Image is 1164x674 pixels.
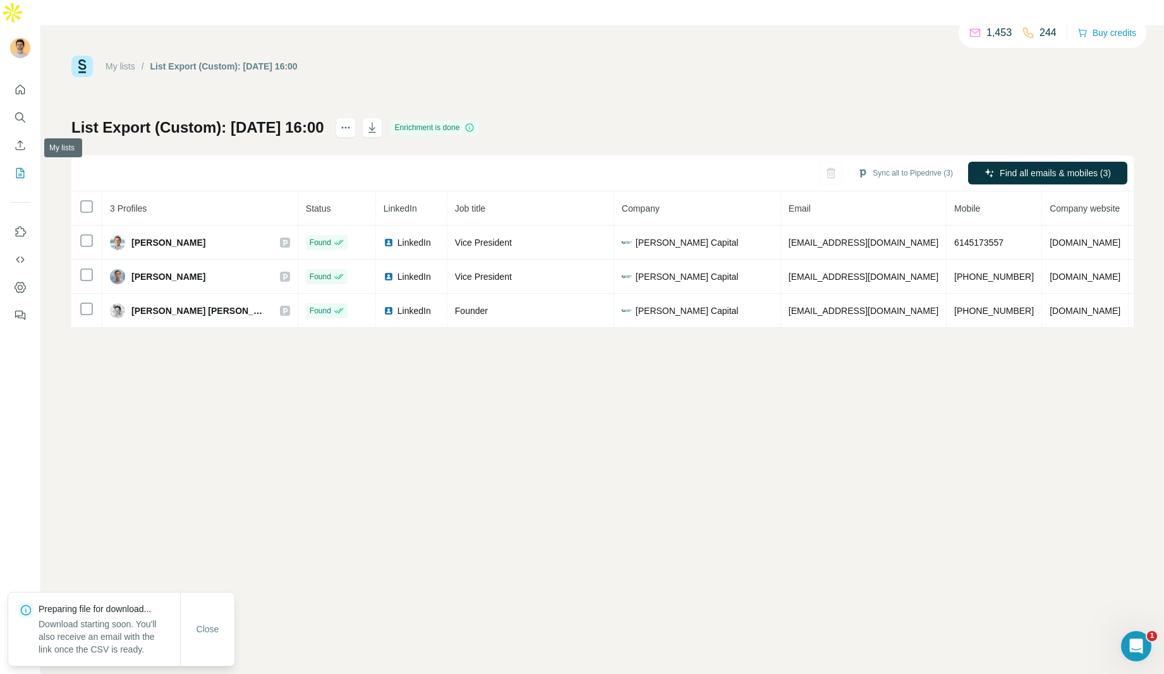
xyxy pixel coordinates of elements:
[1040,25,1057,40] p: 244
[1050,272,1120,282] span: [DOMAIN_NAME]
[188,618,228,641] button: Close
[1000,167,1111,179] span: Find all emails & mobiles (3)
[10,304,30,327] button: Feedback
[622,272,632,282] img: company-logo
[142,60,144,73] li: /
[954,203,980,214] span: Mobile
[10,276,30,299] button: Dashboard
[1050,238,1120,248] span: [DOMAIN_NAME]
[455,238,512,248] span: Vice President
[391,120,479,135] div: Enrichment is done
[39,618,180,656] p: Download starting soon. You'll also receive an email with the link once the CSV is ready.
[39,603,180,615] p: Preparing file for download...
[986,25,1012,40] p: 1,453
[10,134,30,157] button: Enrich CSV
[71,117,324,138] h1: List Export (Custom): [DATE] 16:00
[849,164,962,183] button: Sync all to Pipedrive (3)
[10,78,30,101] button: Quick start
[110,203,147,214] span: 3 Profiles
[197,623,219,635] span: Close
[384,203,417,214] span: LinkedIn
[397,236,431,249] span: LinkedIn
[636,304,739,317] span: [PERSON_NAME] Capital
[636,236,739,249] span: [PERSON_NAME] Capital
[455,306,488,316] span: Founder
[384,272,394,282] img: LinkedIn logo
[1077,24,1136,42] button: Buy credits
[131,304,267,317] span: [PERSON_NAME] [PERSON_NAME]
[1121,631,1151,661] iframe: Intercom live chat
[636,270,739,283] span: [PERSON_NAME] Capital
[131,236,205,249] span: [PERSON_NAME]
[110,235,125,250] img: Avatar
[10,220,30,243] button: Use Surfe on LinkedIn
[954,306,1034,316] span: [PHONE_NUMBER]
[789,272,938,282] span: [EMAIL_ADDRESS][DOMAIN_NAME]
[384,238,394,248] img: LinkedIn logo
[110,303,125,318] img: Avatar
[954,238,1003,248] span: 6145173557
[789,306,938,316] span: [EMAIL_ADDRESS][DOMAIN_NAME]
[10,162,30,184] button: My lists
[384,306,394,316] img: LinkedIn logo
[131,270,205,283] span: [PERSON_NAME]
[310,271,331,282] span: Found
[1050,203,1120,214] span: Company website
[10,106,30,129] button: Search
[622,306,632,316] img: company-logo
[336,117,356,138] button: actions
[10,38,30,58] img: Avatar
[622,203,660,214] span: Company
[954,272,1034,282] span: [PHONE_NUMBER]
[1050,306,1120,316] span: [DOMAIN_NAME]
[310,237,331,248] span: Found
[455,272,512,282] span: Vice President
[150,60,298,73] div: List Export (Custom): [DATE] 16:00
[106,61,135,71] a: My lists
[1147,631,1157,641] span: 1
[397,304,431,317] span: LinkedIn
[789,238,938,248] span: [EMAIL_ADDRESS][DOMAIN_NAME]
[10,248,30,271] button: Use Surfe API
[789,203,811,214] span: Email
[397,270,431,283] span: LinkedIn
[306,203,331,214] span: Status
[968,162,1127,184] button: Find all emails & mobiles (3)
[310,305,331,316] span: Found
[71,56,93,77] img: Surfe Logo
[622,238,632,248] img: company-logo
[110,269,125,284] img: Avatar
[455,203,485,214] span: Job title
